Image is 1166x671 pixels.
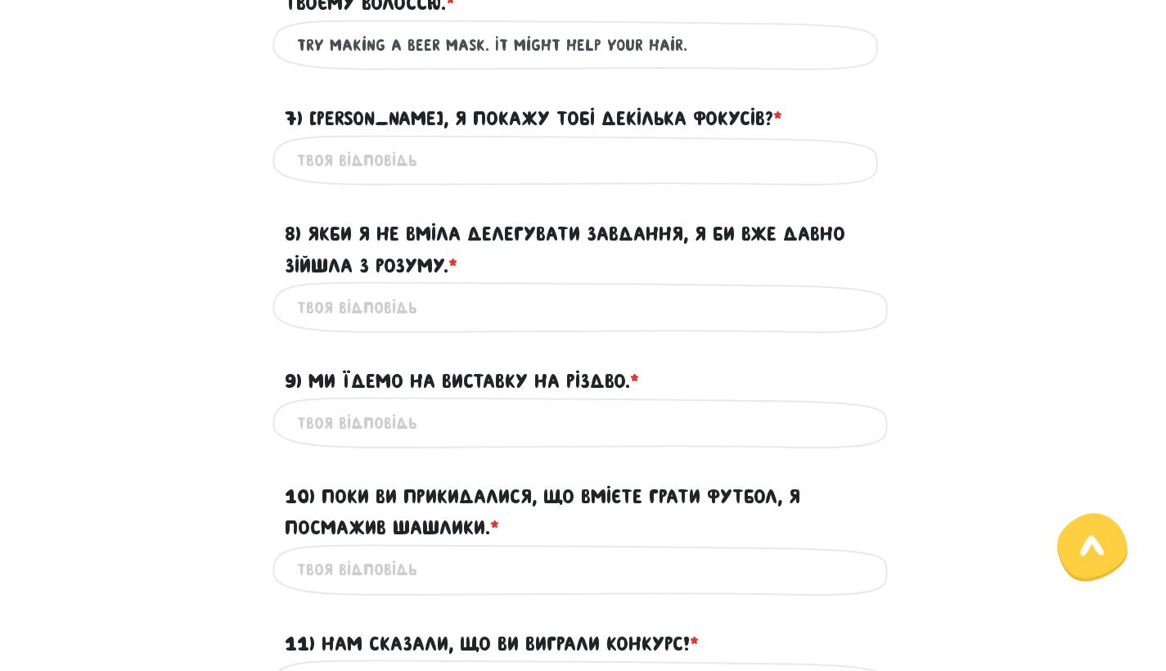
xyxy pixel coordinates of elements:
input: Твоя відповідь [297,142,870,179]
label: 10) Поки ви прикидалися, що вмієте грати футбол, я посмажив шашлики. [285,481,882,544]
input: Твоя відповідь [297,552,870,588]
label: 11) Нам сказали, що ви виграли конкурс! [285,628,699,660]
input: Твоя відповідь [297,289,870,326]
input: Твоя відповідь [297,404,870,441]
input: Твоя відповідь [297,27,870,64]
label: 9) Ми їдемо на виставку на Різдво. [285,366,639,397]
label: 7) [PERSON_NAME], я покажу тобі декілька фокусів? [285,103,782,134]
label: 8) Якби я не вміла делегувати завдання, я би вже давно зійшла з розуму. [285,218,882,281]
